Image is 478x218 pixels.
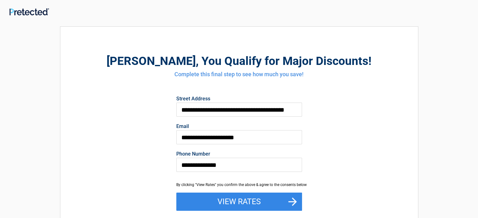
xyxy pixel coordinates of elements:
[176,96,302,101] label: Street Address
[107,54,196,68] span: [PERSON_NAME]
[176,193,302,211] button: View Rates
[95,53,383,69] h2: , You Qualify for Major Discounts!
[9,8,49,15] img: Main Logo
[176,182,302,188] div: By clicking "View Rates" you confirm the above & agree to the consents below
[176,124,302,129] label: Email
[176,152,302,157] label: Phone Number
[95,70,383,78] h4: Complete this final step to see how much you save!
